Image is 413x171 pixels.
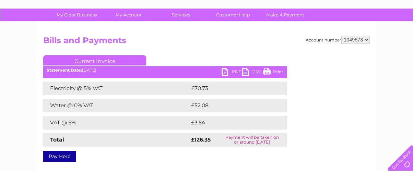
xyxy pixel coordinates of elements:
a: Energy [309,29,324,34]
a: PDF [222,68,242,78]
strong: Total [50,136,64,143]
img: logo.png [14,18,49,39]
a: Current Invoice [43,55,146,65]
td: £3.54 [189,116,271,130]
a: Print [263,68,283,78]
a: Pay Here [43,151,76,162]
h2: Bills and Payments [43,36,370,49]
a: Customer Help [205,9,261,21]
a: Contact [367,29,384,34]
a: My Account [101,9,157,21]
a: My Clear Business [48,9,105,21]
a: Services [153,9,209,21]
td: £70.73 [189,82,273,95]
strong: £126.35 [191,136,211,143]
td: Water @ 0% VAT [43,99,189,112]
td: £52.08 [189,99,273,112]
a: Telecoms [329,29,349,34]
div: Account number [306,36,370,44]
a: Water [292,29,305,34]
td: Electricity @ 5% VAT [43,82,189,95]
a: CSV [242,68,263,78]
a: Blog [353,29,363,34]
td: VAT @ 5% [43,116,189,130]
div: Clear Business is a trading name of Verastar Limited (registered in [GEOGRAPHIC_DATA] No. 3667643... [45,4,369,33]
b: Statement Date: [47,68,82,73]
a: 0333 014 3131 [284,3,331,12]
div: [DATE] [43,68,287,73]
a: Make A Payment [257,9,314,21]
a: Log out [390,29,406,34]
td: Payment will be taken on or around [DATE] [217,133,287,147]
